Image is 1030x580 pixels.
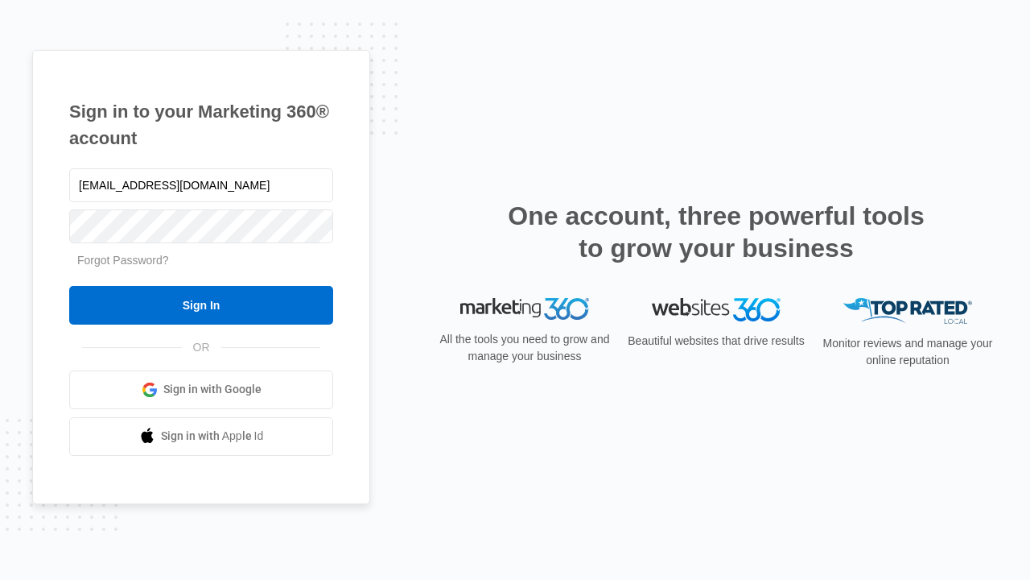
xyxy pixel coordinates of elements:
[69,286,333,325] input: Sign In
[69,371,333,409] a: Sign in with Google
[843,298,972,325] img: Top Rated Local
[69,417,333,456] a: Sign in with Apple Id
[182,339,221,356] span: OR
[626,333,806,350] p: Beautiful websites that drive results
[69,98,333,151] h1: Sign in to your Marketing 360® account
[652,298,781,321] img: Websites 360
[818,335,998,369] p: Monitor reviews and manage your online reputation
[69,168,333,202] input: Email
[77,254,169,267] a: Forgot Password?
[435,331,615,365] p: All the tools you need to grow and manage your business
[503,200,929,264] h2: One account, three powerful tools to grow your business
[161,428,264,445] span: Sign in with Apple Id
[163,381,262,398] span: Sign in with Google
[460,298,589,321] img: Marketing 360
